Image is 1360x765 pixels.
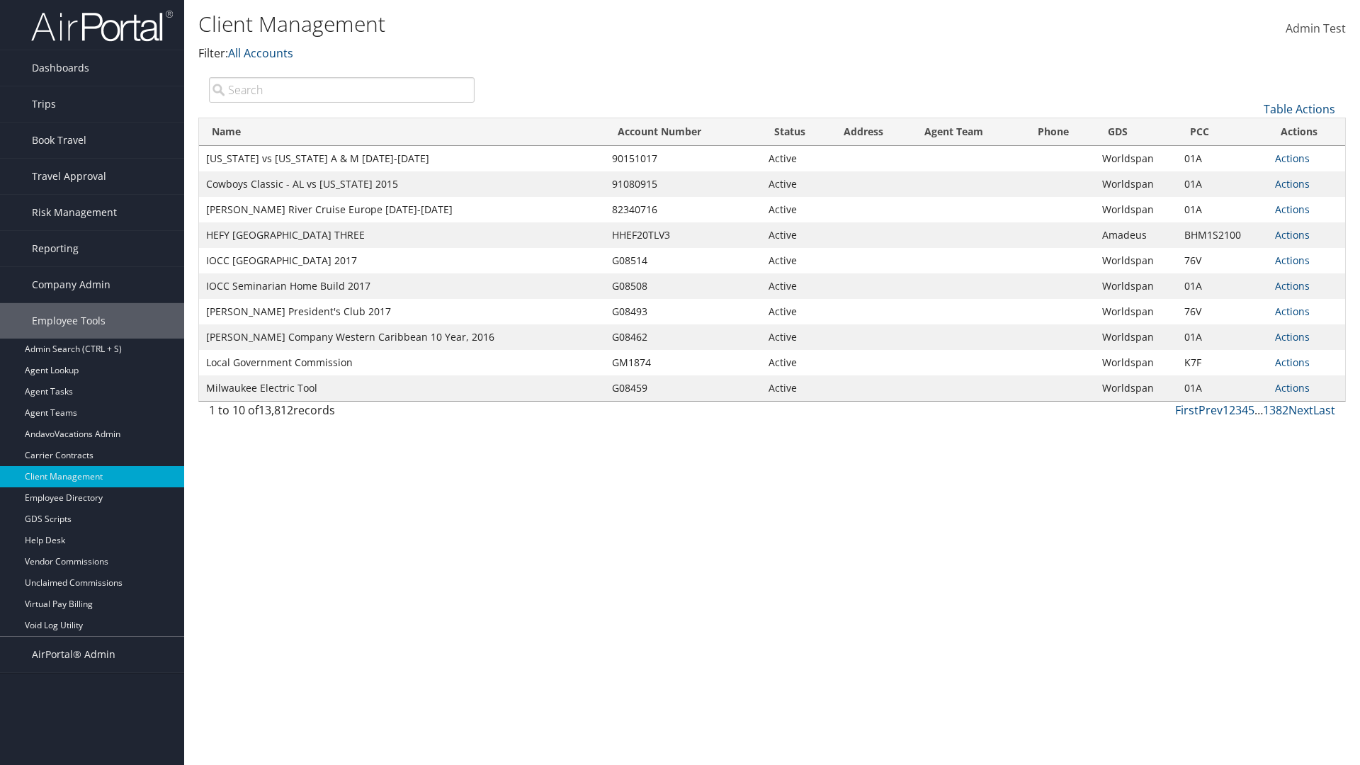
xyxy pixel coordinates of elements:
td: G08462 [605,324,761,350]
p: Filter: [198,45,963,63]
th: PCC [1177,118,1268,146]
a: 3 [1235,402,1242,418]
td: Worldspan [1095,273,1177,299]
a: Actions [1275,177,1310,191]
a: Next [1288,402,1313,418]
td: Worldspan [1095,350,1177,375]
span: AirPortal® Admin [32,637,115,672]
td: Cowboys Classic - AL vs [US_STATE] 2015 [199,171,605,197]
td: 01A [1177,171,1268,197]
td: G08493 [605,299,761,324]
td: Worldspan [1095,324,1177,350]
td: [PERSON_NAME] Company Western Caribbean 10 Year, 2016 [199,324,605,350]
td: [PERSON_NAME] River Cruise Europe [DATE]-[DATE] [199,197,605,222]
td: Amadeus [1095,222,1177,248]
td: Active [761,146,832,171]
a: 1 [1223,402,1229,418]
a: Table Actions [1264,101,1335,117]
td: 76V [1177,299,1268,324]
td: 91080915 [605,171,761,197]
td: Worldspan [1095,171,1177,197]
td: HEFY [GEOGRAPHIC_DATA] THREE [199,222,605,248]
td: Active [761,222,832,248]
td: Milwaukee Electric Tool [199,375,605,401]
td: Worldspan [1095,197,1177,222]
td: 82340716 [605,197,761,222]
td: Active [761,299,832,324]
span: Employee Tools [32,303,106,339]
td: Active [761,248,832,273]
td: Local Government Commission [199,350,605,375]
a: First [1175,402,1198,418]
td: Active [761,350,832,375]
td: Worldspan [1095,299,1177,324]
th: Phone [1025,118,1095,146]
a: All Accounts [228,45,293,61]
td: G08459 [605,375,761,401]
td: 76V [1177,248,1268,273]
a: Actions [1275,279,1310,293]
td: IOCC Seminarian Home Build 2017 [199,273,605,299]
td: BHM1S2100 [1177,222,1268,248]
td: G08508 [605,273,761,299]
th: GDS [1095,118,1177,146]
th: Actions [1268,118,1345,146]
a: Actions [1275,381,1310,395]
td: Active [761,375,832,401]
td: [US_STATE] vs [US_STATE] A & M [DATE]-[DATE] [199,146,605,171]
input: Search [209,77,475,103]
td: 01A [1177,273,1268,299]
td: Active [761,197,832,222]
td: 90151017 [605,146,761,171]
a: Actions [1275,152,1310,165]
a: 4 [1242,402,1248,418]
img: airportal-logo.png [31,9,173,42]
span: Risk Management [32,195,117,230]
th: Agent Team [912,118,1025,146]
a: Last [1313,402,1335,418]
a: 2 [1229,402,1235,418]
td: HHEF20TLV3 [605,222,761,248]
a: 1382 [1263,402,1288,418]
span: Company Admin [32,267,110,302]
a: Prev [1198,402,1223,418]
td: Worldspan [1095,248,1177,273]
a: Actions [1275,254,1310,267]
th: Status: activate to sort column ascending [761,118,832,146]
h1: Client Management [198,9,963,39]
a: Actions [1275,356,1310,369]
span: Travel Approval [32,159,106,194]
td: K7F [1177,350,1268,375]
a: Actions [1275,305,1310,318]
td: Worldspan [1095,375,1177,401]
div: 1 to 10 of records [209,402,475,426]
td: G08514 [605,248,761,273]
td: Worldspan [1095,146,1177,171]
a: Admin Test [1286,7,1346,51]
a: 5 [1248,402,1254,418]
td: Active [761,171,832,197]
span: 13,812 [259,402,293,418]
span: Book Travel [32,123,86,158]
td: 01A [1177,146,1268,171]
a: Actions [1275,228,1310,242]
td: GM1874 [605,350,761,375]
td: IOCC [GEOGRAPHIC_DATA] 2017 [199,248,605,273]
a: Actions [1275,330,1310,344]
th: Account Number: activate to sort column ascending [605,118,761,146]
td: 01A [1177,324,1268,350]
td: 01A [1177,375,1268,401]
span: … [1254,402,1263,418]
span: Dashboards [32,50,89,86]
th: Name: activate to sort column descending [199,118,605,146]
a: Actions [1275,203,1310,216]
th: Address [831,118,912,146]
td: 01A [1177,197,1268,222]
span: Reporting [32,231,79,266]
td: Active [761,273,832,299]
td: Active [761,324,832,350]
span: Admin Test [1286,21,1346,36]
td: [PERSON_NAME] President's Club 2017 [199,299,605,324]
span: Trips [32,86,56,122]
